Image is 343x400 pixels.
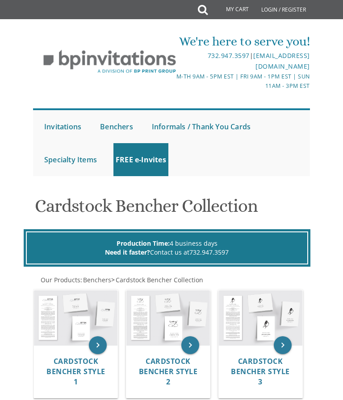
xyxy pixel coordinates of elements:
[150,110,253,143] a: Informals / Thank You Cards
[172,50,310,72] div: |
[117,239,170,247] span: Production Time:
[219,290,302,345] img: Cardstock Bencher Style 3
[35,196,308,223] h1: Cardstock Bencher Collection
[42,110,84,143] a: Invitations
[139,356,198,387] span: Cardstock Bencher Style 2
[111,276,203,284] span: >
[83,276,111,284] span: Benchers
[231,356,290,387] span: Cardstock Bencher Style 3
[139,357,198,386] a: Cardstock Bencher Style 2
[98,110,135,143] a: Benchers
[40,276,80,284] a: Our Products
[82,276,111,284] a: Benchers
[189,248,229,256] a: 732.947.3597
[105,248,150,256] span: Need it faster?
[113,143,168,176] a: FREE e-Invites
[207,1,255,19] a: My Cart
[34,290,117,345] img: Cardstock Bencher Style 1
[116,276,203,284] span: Cardstock Bencher Collection
[115,276,203,284] a: Cardstock Bencher Collection
[208,51,250,60] a: 732.947.3597
[26,231,308,264] div: 4 business days Contact us at
[33,43,186,80] img: BP Invitation Loft
[42,143,99,176] a: Specialty Items
[33,276,310,285] div: :
[253,51,310,70] a: [EMAIL_ADDRESS][DOMAIN_NAME]
[89,336,107,354] a: keyboard_arrow_right
[274,336,292,354] a: keyboard_arrow_right
[126,290,210,345] img: Cardstock Bencher Style 2
[181,336,199,354] a: keyboard_arrow_right
[172,72,310,91] div: M-Th 9am - 5pm EST | Fri 9am - 1pm EST | Sun 11am - 3pm EST
[46,356,105,387] span: Cardstock Bencher Style 1
[172,33,310,50] div: We're here to serve you!
[46,357,105,386] a: Cardstock Bencher Style 1
[231,357,290,386] a: Cardstock Bencher Style 3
